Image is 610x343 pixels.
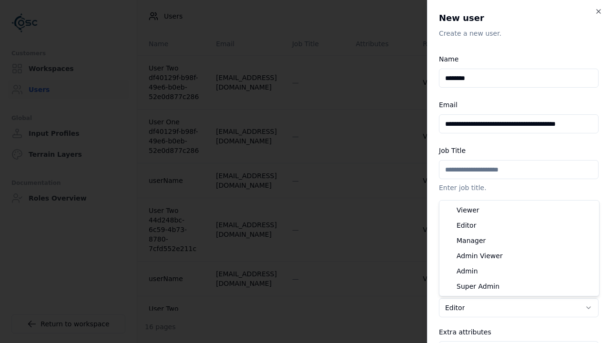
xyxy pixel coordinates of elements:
[457,221,476,230] span: Editor
[457,266,478,276] span: Admin
[457,236,486,245] span: Manager
[457,205,479,215] span: Viewer
[457,282,499,291] span: Super Admin
[457,251,503,261] span: Admin Viewer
